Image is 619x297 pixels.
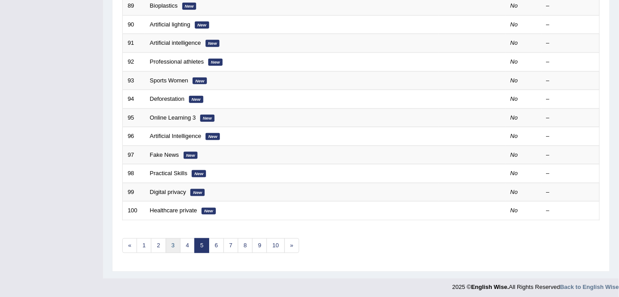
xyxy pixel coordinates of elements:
[511,2,518,9] em: No
[123,127,145,146] td: 96
[546,114,595,122] div: –
[123,146,145,164] td: 97
[150,21,190,28] a: Artificial lighting
[150,189,186,195] a: Digital privacy
[224,238,238,253] a: 7
[192,170,206,177] em: New
[267,238,284,253] a: 10
[123,202,145,220] td: 100
[189,96,203,103] em: New
[546,95,595,103] div: –
[208,59,223,66] em: New
[252,238,267,253] a: 9
[195,22,209,29] em: New
[209,238,224,253] a: 6
[511,189,518,195] em: No
[123,108,145,127] td: 95
[123,183,145,202] td: 99
[190,189,205,196] em: New
[511,95,518,102] em: No
[452,279,619,292] div: 2025 © All Rights Reserved
[546,151,595,159] div: –
[471,284,509,291] strong: English Wise.
[511,58,518,65] em: No
[137,238,151,253] a: 1
[284,238,299,253] a: »
[123,71,145,90] td: 93
[166,238,181,253] a: 3
[123,34,145,53] td: 91
[151,238,166,253] a: 2
[206,40,220,47] em: New
[511,133,518,139] em: No
[546,2,595,10] div: –
[180,238,195,253] a: 4
[546,21,595,29] div: –
[546,132,595,141] div: –
[511,170,518,176] em: No
[150,2,178,9] a: Bioplastics
[511,151,518,158] em: No
[150,207,198,214] a: Healthcare private
[150,170,188,176] a: Practical Skills
[150,58,204,65] a: Professional athletes
[150,95,185,102] a: Deforestation
[150,77,189,84] a: Sports Women
[194,238,209,253] a: 5
[546,77,595,85] div: –
[150,133,202,139] a: Artificial Intelligence
[202,208,216,215] em: New
[150,114,196,121] a: Online Learning 3
[123,15,145,34] td: 90
[546,58,595,66] div: –
[150,151,179,158] a: Fake News
[560,284,619,291] a: Back to English Wise
[184,152,198,159] em: New
[546,207,595,215] div: –
[193,77,207,85] em: New
[511,21,518,28] em: No
[511,77,518,84] em: No
[200,115,215,122] em: New
[238,238,253,253] a: 8
[123,90,145,109] td: 94
[546,169,595,178] div: –
[123,164,145,183] td: 98
[122,238,137,253] a: «
[182,3,197,10] em: New
[546,39,595,47] div: –
[511,114,518,121] em: No
[123,52,145,71] td: 92
[206,133,220,140] em: New
[511,207,518,214] em: No
[511,39,518,46] em: No
[546,188,595,197] div: –
[150,39,201,46] a: Artificial intelligence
